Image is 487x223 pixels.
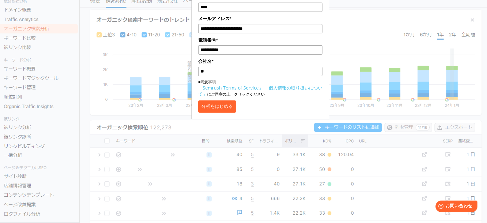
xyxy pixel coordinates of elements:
[198,85,263,91] a: 「Semrush Terms of Service」
[198,100,236,113] button: 分析をはじめる
[198,79,322,97] p: ■同意事項 にご同意の上、クリックください
[198,85,322,97] a: 「個人情報の取り扱いについて」
[430,198,480,216] iframe: Help widget launcher
[198,37,322,44] label: 電話番号*
[198,15,322,22] label: メールアドレス*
